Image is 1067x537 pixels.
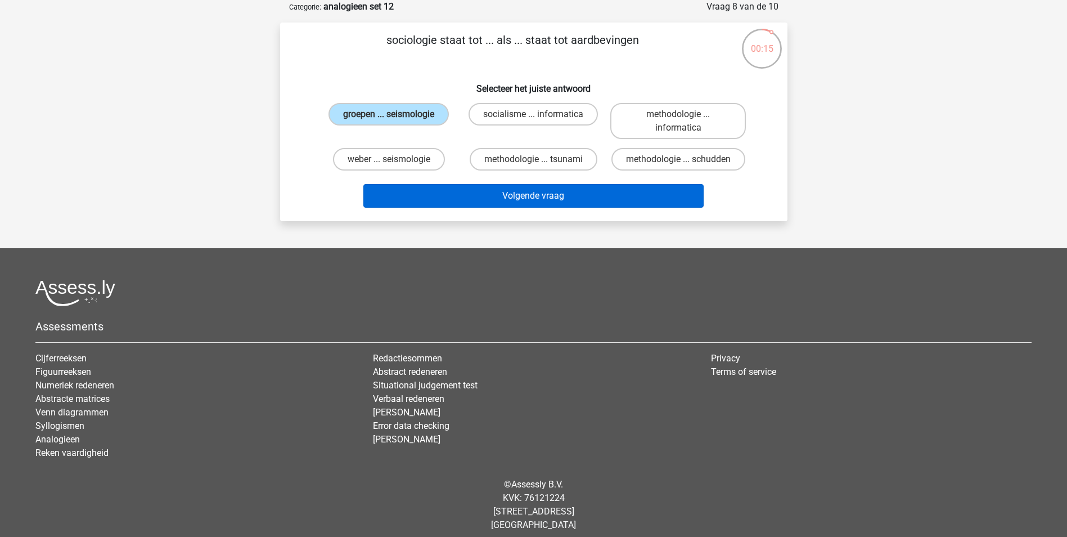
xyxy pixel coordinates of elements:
a: Privacy [711,353,740,364]
a: Reken vaardigheid [35,447,109,458]
a: Assessly B.V. [511,479,563,490]
a: Analogieen [35,434,80,445]
a: Redactiesommen [373,353,442,364]
a: [PERSON_NAME] [373,407,440,418]
a: Terms of service [711,366,776,377]
label: methodologie ... tsunami [470,148,597,171]
a: Numeriek redeneren [35,380,114,391]
a: Error data checking [373,420,449,431]
a: Situational judgement test [373,380,478,391]
a: Cijferreeksen [35,353,87,364]
label: groepen ... seismologie [328,103,449,126]
a: Abstracte matrices [35,393,110,404]
h5: Assessments [35,320,1032,333]
div: 00:15 [741,28,783,56]
a: [PERSON_NAME] [373,434,440,445]
h6: Selecteer het juiste antwoord [298,74,769,94]
button: Volgende vraag [363,184,704,208]
a: Abstract redeneren [373,366,447,377]
label: weber ... seismologie [333,148,445,171]
label: methodologie ... schudden [611,148,745,171]
p: sociologie staat tot ... als ... staat tot aardbevingen [298,32,727,65]
strong: analogieen set 12 [323,1,394,12]
a: Venn diagrammen [35,407,109,418]
a: Verbaal redeneren [373,393,444,404]
img: Assessly logo [35,280,115,306]
a: Syllogismen [35,420,84,431]
small: Categorie: [289,3,321,11]
label: socialisme ... informatica [469,103,598,126]
label: methodologie ... informatica [610,103,746,139]
a: Figuurreeksen [35,366,91,377]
